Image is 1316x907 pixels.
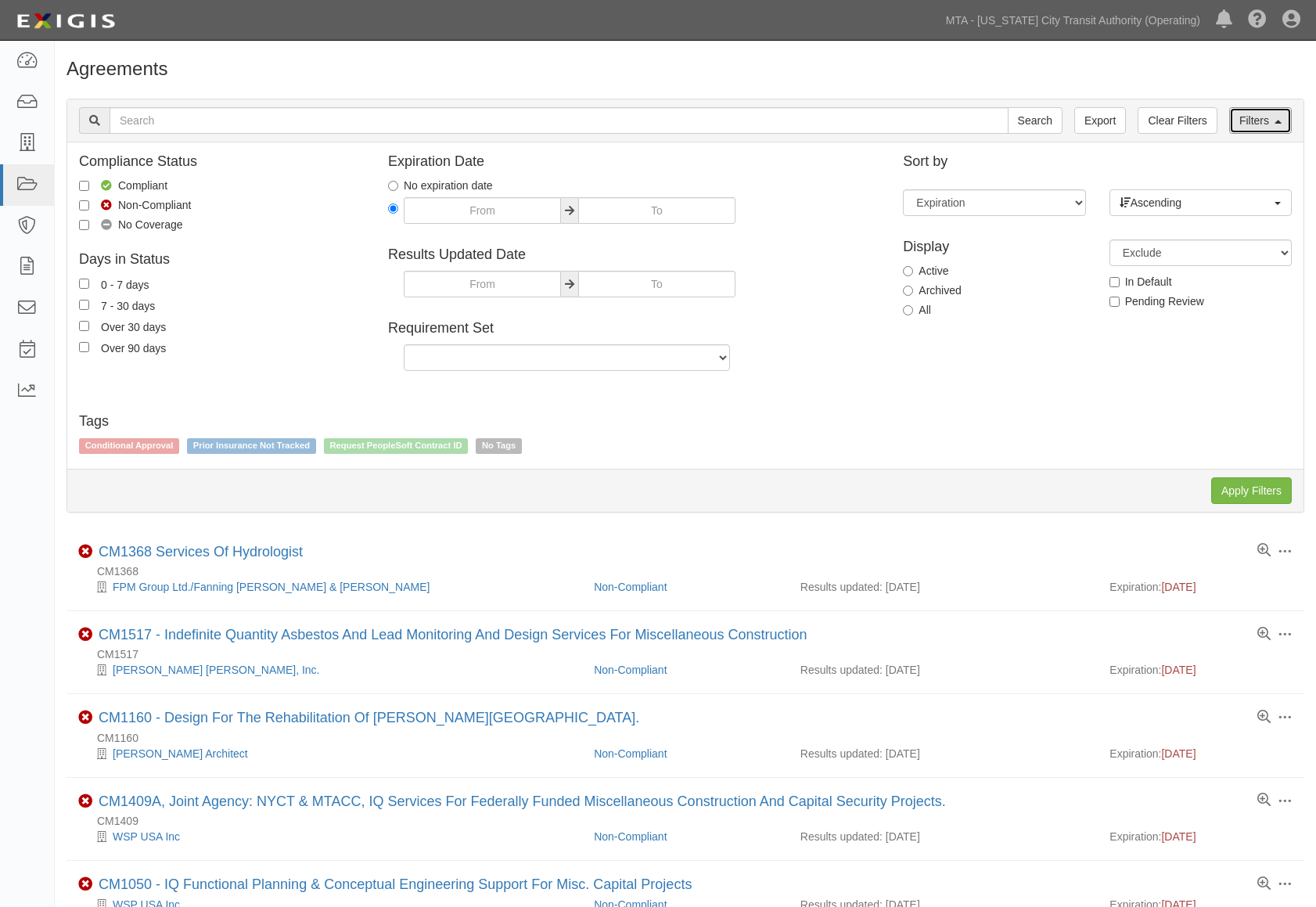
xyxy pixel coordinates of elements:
div: Richard Dattner Architect [78,746,582,761]
input: Pending Review [1109,297,1120,307]
a: Clear Filters [1138,107,1217,134]
a: Non-Compliant [594,664,667,676]
label: Active [903,263,948,279]
div: Over 30 days [101,318,166,335]
i: Non-Compliant [78,877,92,891]
input: 7 - 30 days [79,300,89,310]
input: Over 30 days [79,321,89,331]
input: All [903,305,913,315]
input: In Default [1109,277,1120,287]
label: All [903,302,931,318]
div: 7 - 30 days [101,297,155,314]
div: CM1517 - Indefinite Quantity Asbestos And Lead Monitoring And Design Services For Miscellaneous C... [99,627,807,644]
button: Ascending [1109,189,1292,216]
img: Logo [12,7,120,35]
a: CM1368 Services Of Hydrologist [99,544,303,560]
input: Active [903,266,913,276]
a: View results summary [1257,628,1271,642]
span: Prior Insurance Not Tracked [187,438,316,454]
a: WSP USA Inc [113,830,180,843]
i: Non-Compliant [78,711,92,725]
label: No Coverage [79,217,183,232]
div: 0 - 7 days [101,275,149,293]
input: Apply Filters [1211,477,1292,504]
input: From [404,197,561,224]
a: View results summary [1257,544,1271,558]
input: 0 - 7 days [79,279,89,289]
i: Non-Compliant [78,794,92,808]
a: CM1050 - IQ Functional Planning & Conceptual Engineering Support For Misc. Capital Projects [99,876,692,892]
a: [PERSON_NAME] Architect [113,747,248,760]
a: Export [1074,107,1126,134]
label: Compliant [79,178,167,193]
label: Archived [903,283,961,298]
span: No Tags [476,438,522,454]
a: [PERSON_NAME] [PERSON_NAME], Inc. [113,664,320,676]
h4: Results Updated Date [388,247,879,263]
div: Results updated: [DATE] [800,662,1087,678]
input: Non-Compliant [79,200,89,211]
h4: Days in Status [79,252,365,268]
h4: Display [903,239,1085,255]
a: View results summary [1257,794,1271,808]
span: Request PeopleSoft Contract ID [324,438,469,454]
a: FPM Group Ltd./Fanning [PERSON_NAME] & [PERSON_NAME] [113,581,430,593]
a: Non-Compliant [594,747,667,760]
div: Over 90 days [101,339,166,356]
input: Archived [903,286,913,296]
label: Non-Compliant [79,197,191,213]
a: CM1160 - Design For The Rehabilitation Of [PERSON_NAME][GEOGRAPHIC_DATA]. [99,710,639,725]
span: Conditional Approval [79,438,179,454]
input: No expiration date [388,181,398,191]
span: Ascending [1120,195,1271,211]
input: Search [1008,107,1063,134]
input: To [578,271,735,297]
div: CM1409 [78,813,1304,829]
i: Non-Compliant [78,545,92,559]
h4: Tags [79,414,1292,430]
div: Results updated: [DATE] [800,746,1087,761]
div: Expiration: [1109,662,1293,678]
a: CM1409A, Joint Agency: NYCT & MTACC, IQ Services For Federally Funded Miscellaneous Construction ... [99,794,946,809]
label: No expiration date [388,178,493,193]
a: MTA - [US_STATE] City Transit Authority (Operating) [938,5,1208,36]
div: CM1050 - IQ Functional Planning & Conceptual Engineering Support For Misc. Capital Projects [99,876,692,894]
i: Help Center - Complianz [1248,11,1267,30]
div: Expiration: [1109,829,1293,844]
div: WSP USA Inc [78,829,582,844]
div: Results updated: [DATE] [800,829,1087,844]
label: In Default [1109,274,1172,290]
div: CM1368 Services Of Hydrologist [99,544,303,561]
div: CM1160 [78,730,1304,746]
div: Results updated: [DATE] [800,579,1087,595]
a: Non-Compliant [594,581,667,593]
a: Non-Compliant [594,830,667,843]
span: [DATE] [1161,747,1196,760]
h4: Requirement Set [388,321,879,337]
input: Over 90 days [79,342,89,352]
i: Non-Compliant [78,628,92,642]
h4: Sort by [903,154,1292,170]
div: CM1517 [78,646,1304,662]
a: Filters [1229,107,1292,134]
input: No Coverage [79,220,89,230]
div: CM1409A, Joint Agency: NYCT & MTACC, IQ Services For Federally Funded Miscellaneous Construction ... [99,794,946,811]
div: Expiration: [1109,746,1293,761]
input: Compliant [79,181,89,191]
input: Search [110,107,1009,134]
div: Parsons Brinckerhoff, Inc. [78,662,582,678]
h4: Compliance Status [79,154,365,170]
a: CM1517 - Indefinite Quantity Asbestos And Lead Monitoring And Design Services For Miscellaneous C... [99,627,807,642]
span: [DATE] [1161,581,1196,593]
div: Expiration: [1109,579,1293,595]
div: FPM Group Ltd./Fanning Phillips & Molnar [78,579,582,595]
input: To [578,197,735,224]
h1: Agreements [67,59,1304,79]
input: From [404,271,561,297]
a: View results summary [1257,711,1271,725]
label: Pending Review [1109,293,1204,309]
a: View results summary [1257,877,1271,891]
h4: Expiration Date [388,154,879,170]
div: CM1160 - Design For The Rehabilitation Of Myrtle-wyckoff Station Complex. [99,710,639,727]
span: [DATE] [1161,664,1196,676]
